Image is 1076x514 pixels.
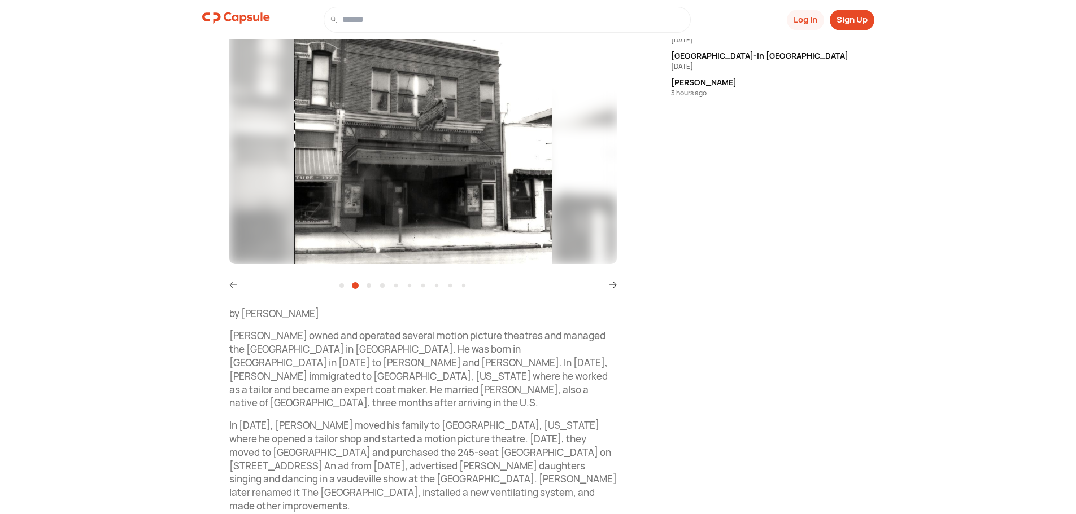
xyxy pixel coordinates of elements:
a: logo [202,7,270,33]
p: by [PERSON_NAME] [229,307,617,320]
div: [GEOGRAPHIC_DATA]-in [GEOGRAPHIC_DATA] [671,50,874,61]
div: [DATE] [671,35,874,45]
p: [PERSON_NAME] owned and operated several motion picture theatres and managed the [GEOGRAPHIC_DATA... [229,329,617,410]
div: [PERSON_NAME] [671,76,874,88]
div: [DATE] [671,61,874,72]
button: Sign Up [830,10,874,30]
div: 3 hours ago [671,88,874,98]
img: logo [202,7,270,29]
p: In [DATE], [PERSON_NAME] moved his family to [GEOGRAPHIC_DATA], [US_STATE] where he opened a tail... [229,419,617,513]
button: Log In [787,10,824,30]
